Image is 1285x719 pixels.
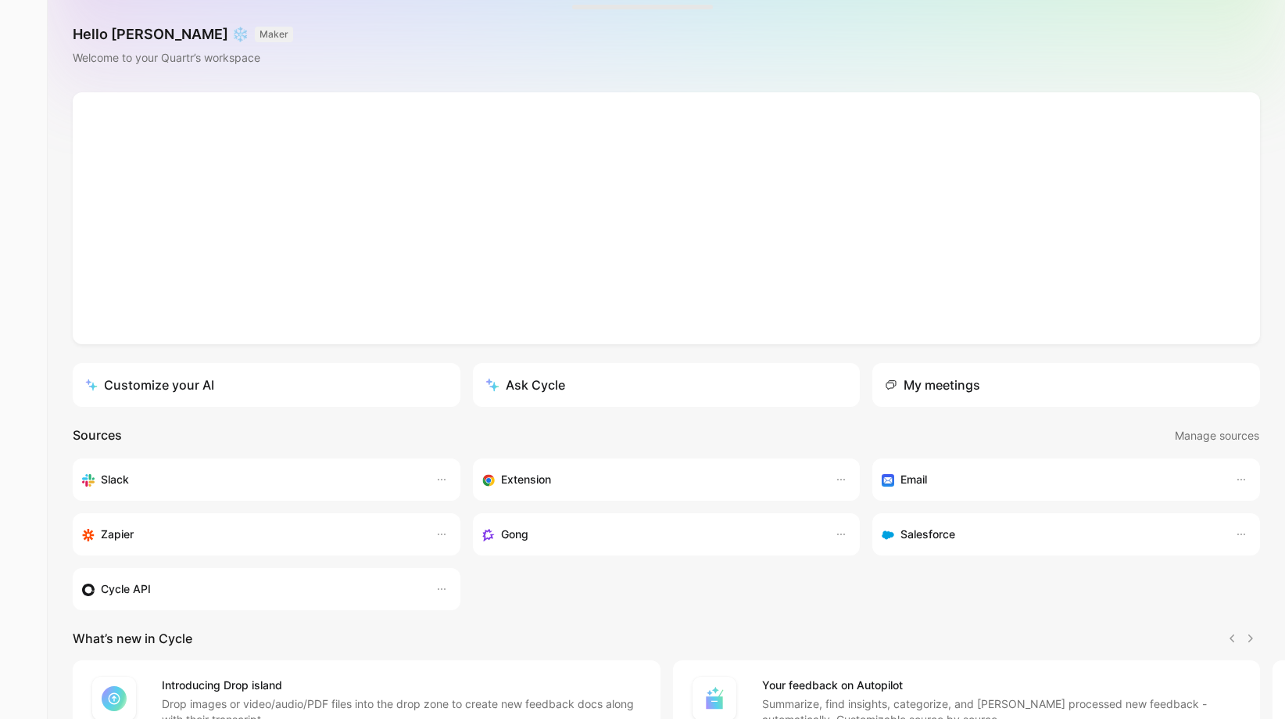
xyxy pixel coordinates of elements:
[882,470,1219,489] div: Forward emails to your feedback inbox
[501,525,528,544] h3: Gong
[162,676,642,695] h4: Introducing Drop island
[762,676,1242,695] h4: Your feedback on Autopilot
[101,580,151,599] h3: Cycle API
[473,363,861,407] button: Ask Cycle
[482,525,820,544] div: Capture feedback from your incoming calls
[255,27,293,42] button: MAKER
[82,525,420,544] div: Capture feedback from thousands of sources with Zapier (survey results, recordings, sheets, etc).
[1175,426,1259,445] span: Manage sources
[900,525,955,544] h3: Salesforce
[885,376,980,394] div: My meetings
[82,580,420,599] div: Sync customers & send feedback from custom sources. Get inspired by our favorite use case
[101,525,134,544] h3: Zapier
[900,470,927,489] h3: Email
[73,25,293,44] h1: Hello [PERSON_NAME] ❄️
[73,629,192,648] h2: What’s new in Cycle
[73,49,293,67] div: Welcome to your Quartr’s workspace
[485,376,565,394] div: Ask Cycle
[101,470,129,489] h3: Slack
[85,376,214,394] div: Customize your AI
[482,470,820,489] div: Capture feedback from anywhere on the web
[73,426,122,446] h2: Sources
[82,470,420,489] div: Sync your customers, send feedback and get updates in Slack
[73,363,460,407] a: Customize your AI
[1174,426,1260,446] button: Manage sources
[501,470,551,489] h3: Extension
